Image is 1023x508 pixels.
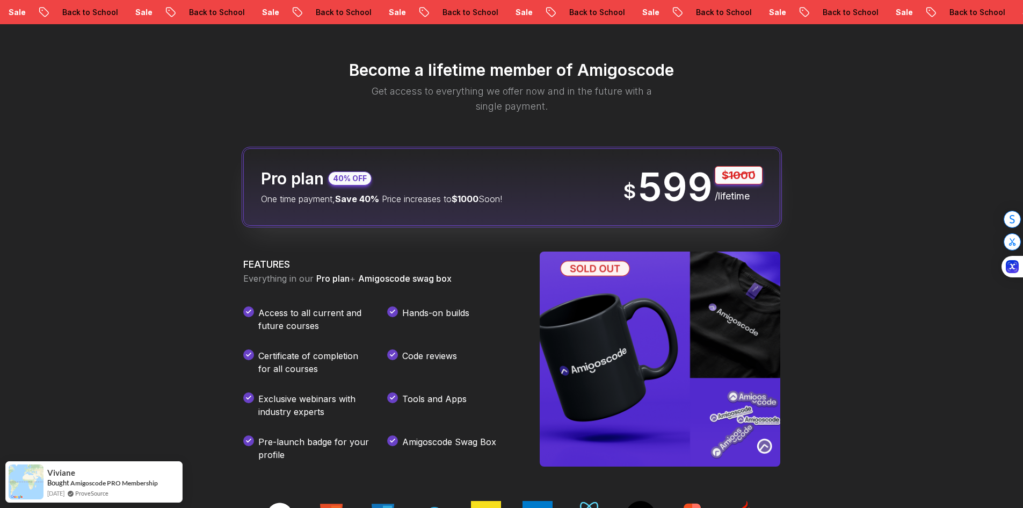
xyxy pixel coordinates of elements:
[240,7,274,18] p: Sale
[402,392,467,418] p: Tools and Apps
[494,7,528,18] p: Sale
[47,478,69,487] span: Bought
[261,192,502,205] p: One time payment, Price increases to Soon!
[167,7,240,18] p: Back to School
[715,189,763,204] p: /lifetime
[420,7,494,18] p: Back to School
[402,349,457,375] p: Code reviews
[540,252,780,467] img: Amigoscode SwagBox
[452,194,478,204] span: $1000
[402,306,469,332] p: Hands-on builds
[358,273,452,284] span: Amigoscode swag box
[674,7,747,18] p: Back to School
[620,7,655,18] p: Sale
[547,7,620,18] p: Back to School
[258,306,370,332] p: Access to all current and future courses
[47,489,64,498] span: [DATE]
[357,84,666,114] p: Get access to everything we offer now and in the future with a single payment.
[294,7,367,18] p: Back to School
[258,349,370,375] p: Certificate of completion for all courses
[367,7,401,18] p: Sale
[927,7,1000,18] p: Back to School
[333,173,367,184] p: 40% OFF
[243,257,514,272] h3: FEATURES
[747,7,781,18] p: Sale
[258,435,370,461] p: Pre-launch badge for your profile
[113,7,148,18] p: Sale
[801,7,874,18] p: Back to School
[261,169,324,188] h2: Pro plan
[402,435,496,461] p: Amigoscode Swag Box
[70,479,158,487] a: Amigoscode PRO Membership
[9,464,43,499] img: provesource social proof notification image
[190,60,834,80] h2: Become a lifetime member of Amigoscode
[75,489,108,498] a: ProveSource
[874,7,908,18] p: Sale
[47,468,75,477] span: Viviane
[316,273,350,284] span: Pro plan
[243,272,514,285] p: Everything in our +
[258,392,370,418] p: Exclusive webinars with industry experts
[715,166,763,184] p: $1000
[40,7,113,18] p: Back to School
[638,168,713,206] p: 599
[335,194,379,204] span: Save 40%
[623,181,636,202] span: $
